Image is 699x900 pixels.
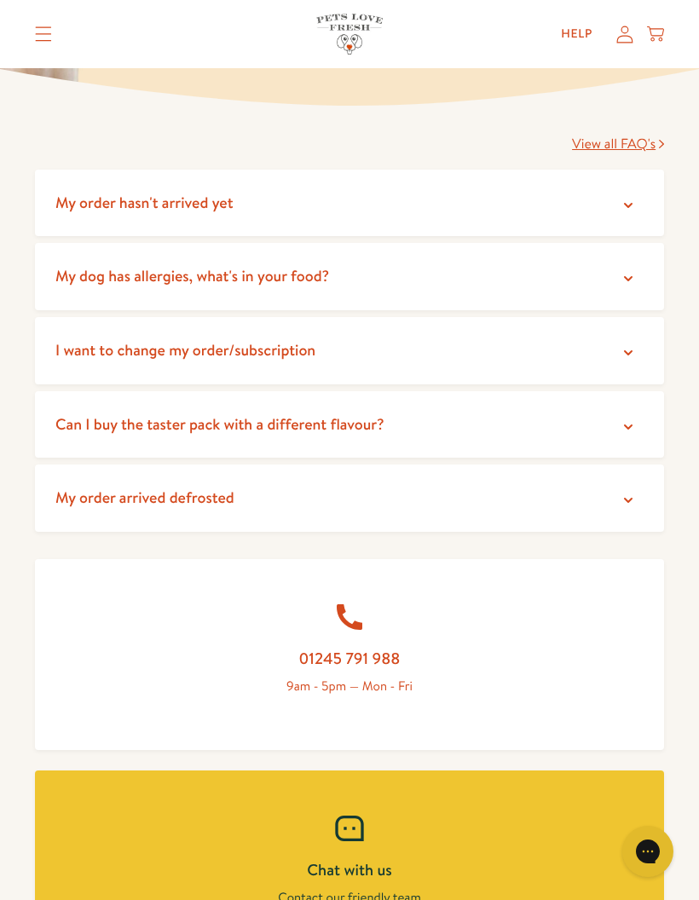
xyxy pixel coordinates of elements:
[572,135,664,153] a: View all FAQ's
[76,859,623,880] h2: Chat with us
[55,413,384,435] span: Can I buy the taster pack with a different flavour?
[55,192,234,213] span: My order hasn't arrived yet
[572,135,656,153] span: View all FAQ's
[55,487,234,508] span: My order arrived defrosted
[55,265,329,286] span: My dog has allergies, what's in your food?
[547,17,606,51] a: Help
[76,675,623,697] p: 9am - 5pm — Mon - Fri
[614,820,682,883] iframe: Gorgias live chat messenger
[55,339,315,361] span: I want to change my order/subscription
[35,243,664,310] summary: My dog has allergies, what's in your food?
[21,13,66,55] summary: Translation missing: en.sections.header.menu
[35,170,664,237] summary: My order hasn't arrived yet
[76,648,623,668] h2: 01245 791 988
[316,14,383,54] img: Pets Love Fresh
[35,317,664,384] summary: I want to change my order/subscription
[35,391,664,459] summary: Can I buy the taster pack with a different flavour?
[35,559,664,751] a: 01245 791 988 9am - 5pm — Mon - Fri
[35,464,664,532] summary: My order arrived defrosted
